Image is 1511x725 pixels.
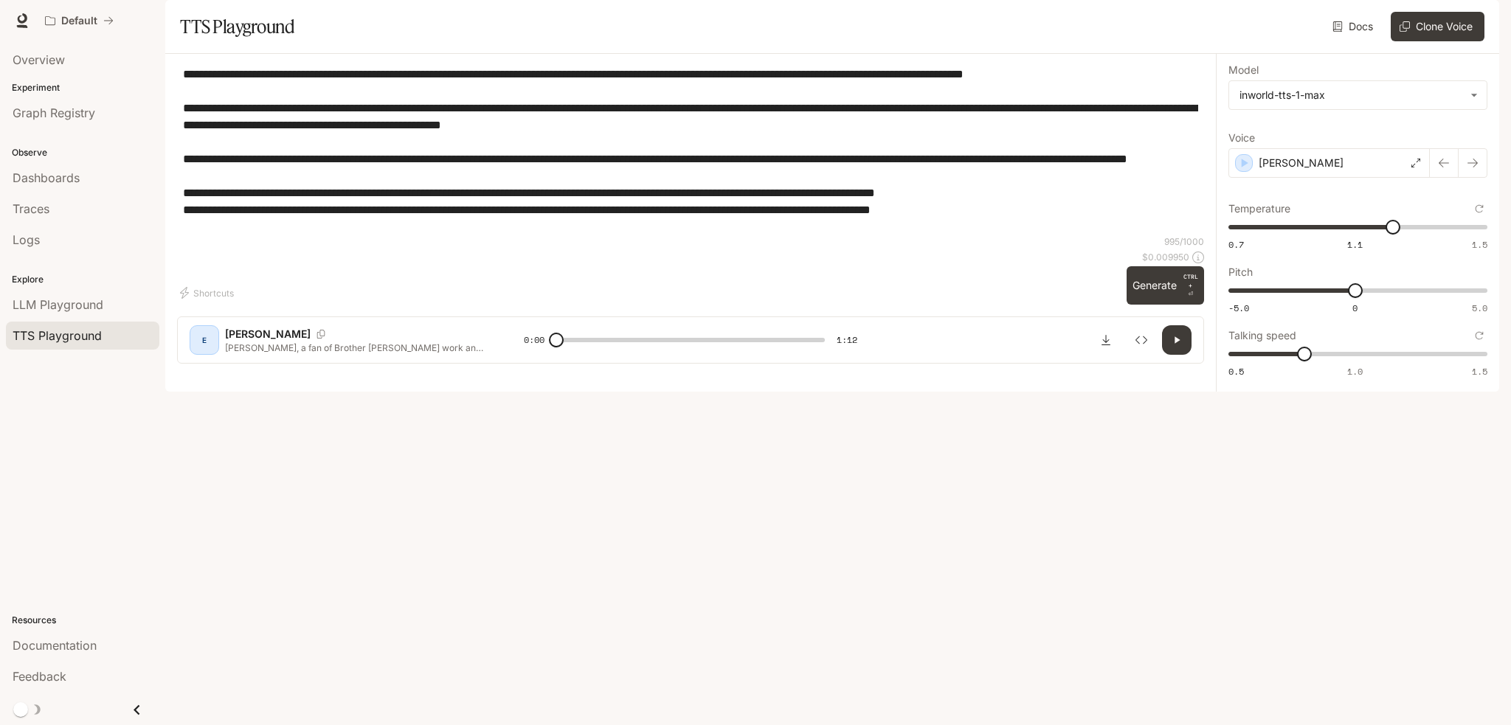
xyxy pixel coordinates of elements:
[38,6,120,35] button: All workspaces
[1391,12,1484,41] button: Clone Voice
[177,281,240,305] button: Shortcuts
[1091,325,1121,355] button: Download audio
[1239,88,1463,103] div: inworld-tts-1-max
[1352,302,1358,314] span: 0
[1127,266,1204,305] button: GenerateCTRL +⏎
[225,341,488,354] p: [PERSON_NAME], a fan of Brother [PERSON_NAME] work and being inspired by the album season of the ...
[1229,81,1487,109] div: inworld-tts-1-max
[1183,272,1198,290] p: CTRL +
[61,15,97,27] p: Default
[1228,65,1259,75] p: Model
[1228,204,1290,214] p: Temperature
[1228,238,1244,251] span: 0.7
[1347,365,1363,378] span: 1.0
[1347,238,1363,251] span: 1.1
[180,12,294,41] h1: TTS Playground
[193,328,216,352] div: E
[1228,365,1244,378] span: 0.5
[524,333,544,347] span: 0:00
[311,330,331,339] button: Copy Voice ID
[1471,327,1487,344] button: Reset to default
[1183,272,1198,299] p: ⏎
[1472,365,1487,378] span: 1.5
[1472,238,1487,251] span: 1.5
[1472,302,1487,314] span: 5.0
[1228,133,1255,143] p: Voice
[1259,156,1344,170] p: [PERSON_NAME]
[1228,267,1253,277] p: Pitch
[1127,325,1156,355] button: Inspect
[225,327,311,341] p: [PERSON_NAME]
[837,333,857,347] span: 1:12
[1228,302,1249,314] span: -5.0
[1228,330,1296,341] p: Talking speed
[1471,201,1487,217] button: Reset to default
[1330,12,1379,41] a: Docs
